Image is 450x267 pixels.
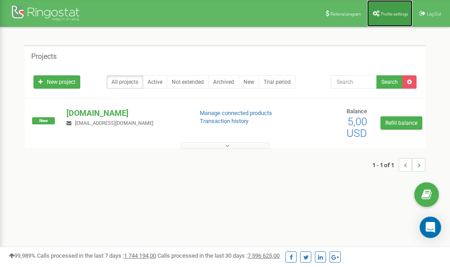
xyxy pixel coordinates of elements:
[347,108,367,115] span: Balance
[381,12,408,16] span: Profile settings
[331,75,377,89] input: Search
[372,149,425,181] nav: ...
[427,12,441,16] span: Log Out
[200,110,272,116] a: Manage connected products
[347,115,367,140] span: 5,00 USD
[32,117,55,124] span: New
[420,217,441,238] div: Open Intercom Messenger
[124,252,156,259] u: 1 744 194,00
[66,107,185,119] p: [DOMAIN_NAME]
[143,75,167,89] a: Active
[107,75,143,89] a: All projects
[75,120,153,126] span: [EMAIL_ADDRESS][DOMAIN_NAME]
[9,252,36,259] span: 99,989%
[37,252,156,259] span: Calls processed in the last 7 days :
[33,75,80,89] a: New project
[208,75,239,89] a: Archived
[31,53,57,61] h5: Projects
[200,118,248,124] a: Transaction history
[372,158,399,172] span: 1 - 1 of 1
[376,75,403,89] button: Search
[380,116,422,130] a: Refill balance
[248,252,280,259] u: 7 596 625,00
[330,12,361,16] span: Referral program
[259,75,296,89] a: Trial period
[157,252,280,259] span: Calls processed in the last 30 days :
[167,75,209,89] a: Not extended
[239,75,259,89] a: New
